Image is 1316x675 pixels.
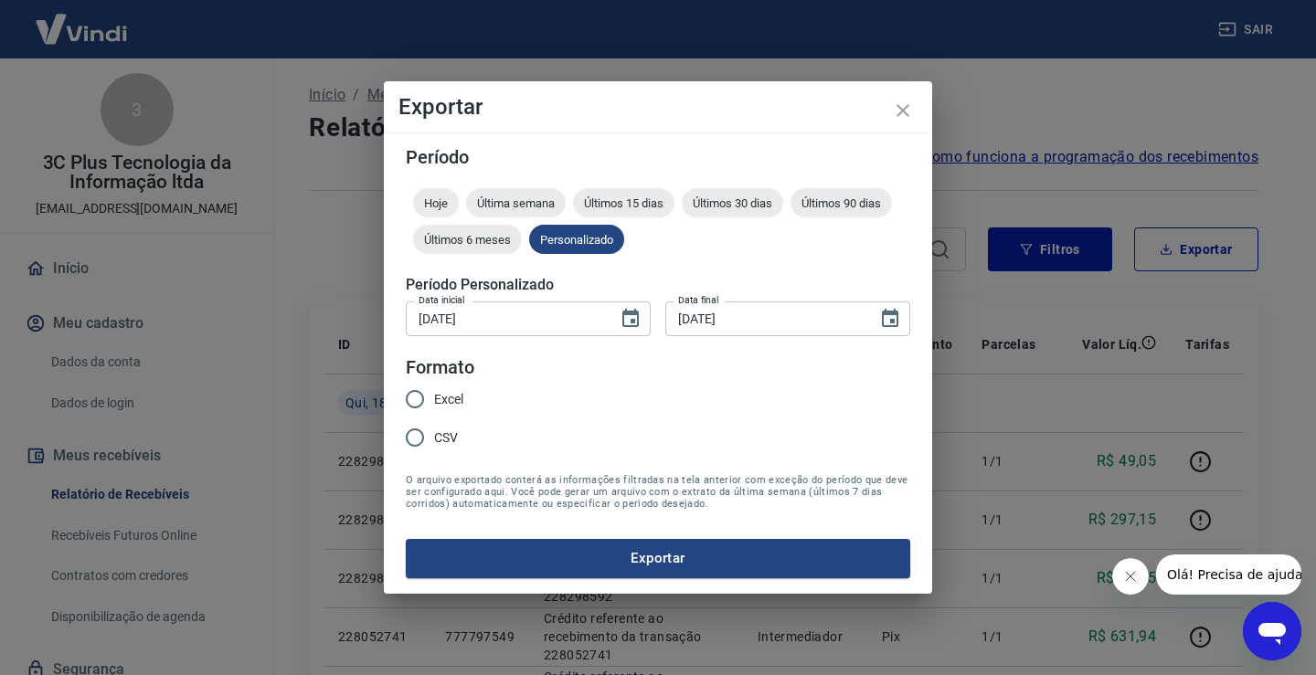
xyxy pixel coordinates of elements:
button: Choose date, selected date is 18 de set de 2025 [872,301,908,337]
span: Personalizado [529,233,624,247]
span: Últimos 15 dias [573,196,674,210]
div: Hoje [413,188,459,217]
div: Personalizado [529,225,624,254]
span: O arquivo exportado conterá as informações filtradas na tela anterior com exceção do período que ... [406,474,910,510]
iframe: Botão para abrir a janela de mensagens [1243,602,1301,660]
button: Exportar [406,539,910,577]
legend: Formato [406,354,474,381]
iframe: Fechar mensagem [1112,558,1149,595]
button: Choose date, selected date is 18 de set de 2025 [612,301,649,337]
label: Data final [678,293,719,307]
span: CSV [434,428,458,448]
span: Última semana [466,196,566,210]
h5: Período Personalizado [406,276,910,294]
div: Últimos 15 dias [573,188,674,217]
h5: Período [406,148,910,166]
input: DD/MM/YYYY [406,301,605,335]
iframe: Mensagem da empresa [1156,554,1301,595]
span: Últimos 90 dias [791,196,892,210]
span: Olá! Precisa de ajuda? [11,13,154,27]
input: DD/MM/YYYY [665,301,865,335]
span: Excel [434,390,463,409]
h4: Exportar [398,96,918,118]
div: Últimos 6 meses [413,225,522,254]
div: Últimos 30 dias [682,188,783,217]
div: Últimos 90 dias [791,188,892,217]
span: Últimos 30 dias [682,196,783,210]
div: Última semana [466,188,566,217]
label: Data inicial [419,293,465,307]
span: Hoje [413,196,459,210]
button: close [881,89,925,132]
span: Últimos 6 meses [413,233,522,247]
